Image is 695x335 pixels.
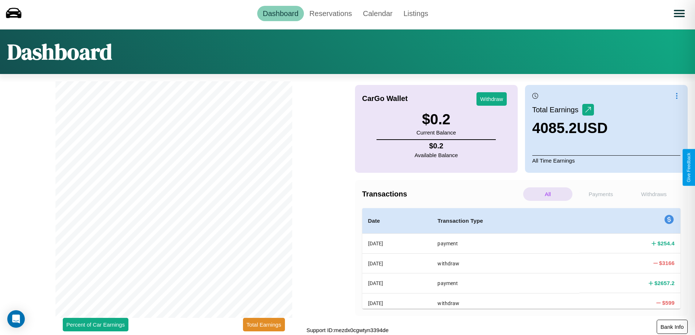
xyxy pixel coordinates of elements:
[576,187,625,201] p: Payments
[662,299,675,307] h4: $ 599
[532,120,608,136] h3: 4085.2 USD
[432,253,579,273] th: withdraw
[257,6,304,21] a: Dashboard
[523,187,572,201] p: All
[669,3,690,24] button: Open menu
[659,259,675,267] h4: $ 3166
[432,234,579,254] th: payment
[398,6,434,21] a: Listings
[362,190,521,198] h4: Transactions
[63,318,128,331] button: Percent of Car Earnings
[362,273,432,293] th: [DATE]
[362,253,432,273] th: [DATE]
[362,94,408,103] h4: CarGo Wallet
[362,234,432,254] th: [DATE]
[368,217,426,225] h4: Date
[532,103,582,116] p: Total Earnings
[686,153,691,182] div: Give Feedback
[476,92,507,106] button: Withdraw
[243,318,285,331] button: Total Earnings
[416,111,456,128] h3: $ 0.2
[657,239,675,247] h4: $ 254.4
[432,273,579,293] th: payment
[414,150,458,160] p: Available Balance
[432,293,579,313] th: withdraw
[437,217,574,225] h4: Transaction Type
[306,325,389,335] p: Support ID: mezdx0cgwtyn3394de
[7,37,112,67] h1: Dashboard
[532,155,680,165] p: All Time Earnings
[657,320,688,334] button: Bank Info
[416,128,456,137] p: Current Balance
[358,6,398,21] a: Calendar
[655,279,675,287] h4: $ 2657.2
[414,142,458,150] h4: $ 0.2
[7,310,25,328] div: Open Intercom Messenger
[304,6,358,21] a: Reservations
[362,293,432,313] th: [DATE]
[629,187,679,201] p: Withdraws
